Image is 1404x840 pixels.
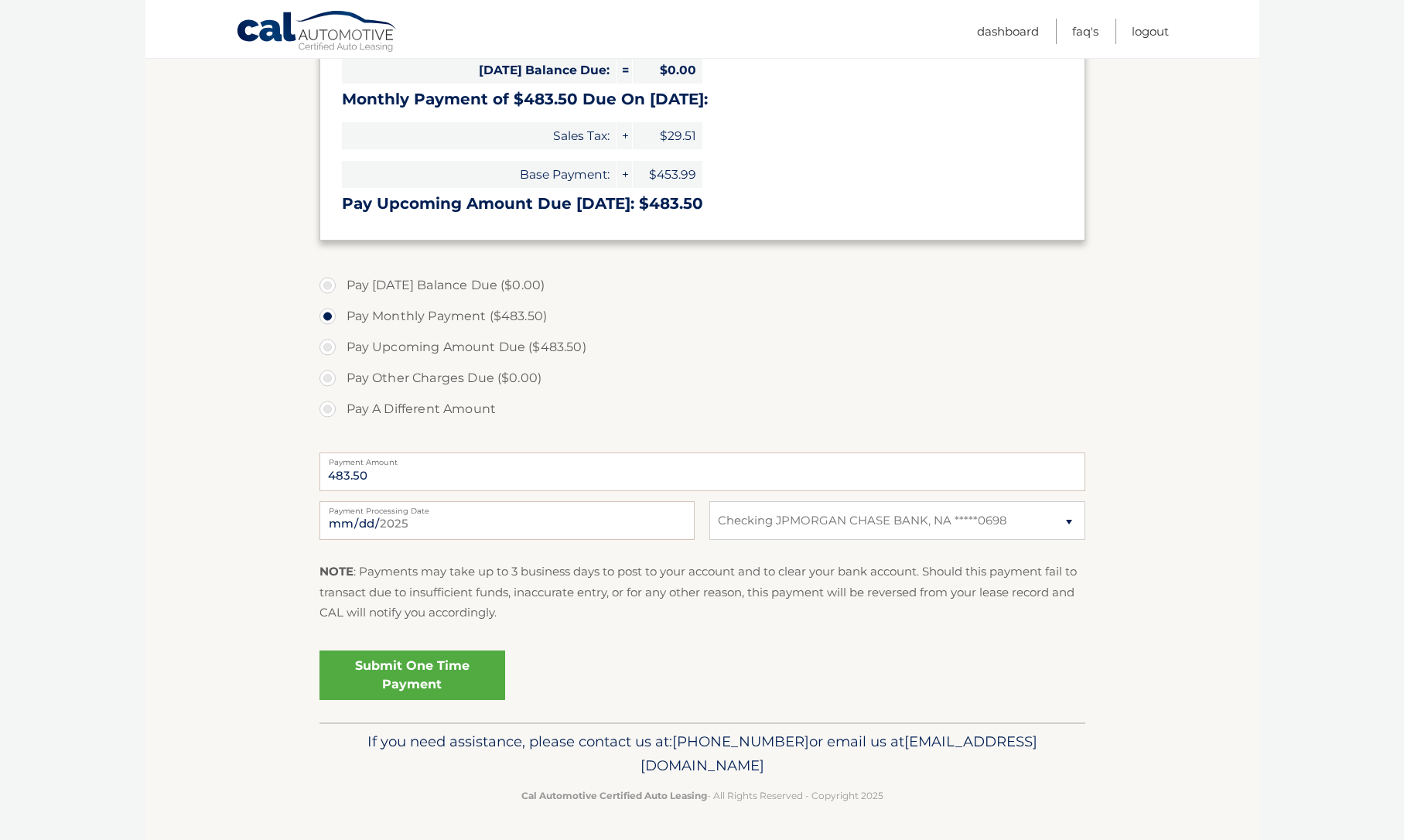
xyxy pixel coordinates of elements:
[342,90,1063,109] h3: Monthly Payment of $483.50 Due On [DATE]:
[319,301,1085,332] label: Pay Monthly Payment ($483.50)
[319,501,695,514] label: Payment Processing Date
[319,564,354,579] strong: NOTE
[617,161,632,188] span: +
[319,452,1085,465] label: Payment Amount
[633,161,702,188] span: $453.99
[330,729,1075,779] p: If you need assistance, please contact us at: or email us at
[319,270,1085,301] label: Pay [DATE] Balance Due ($0.00)
[617,56,632,84] span: =
[1132,19,1169,44] a: Logout
[633,122,702,149] span: $29.51
[342,122,616,149] span: Sales Tax:
[672,732,809,750] span: [PHONE_NUMBER]
[977,19,1039,44] a: Dashboard
[617,122,632,149] span: +
[319,394,1085,425] label: Pay A Different Amount
[319,650,505,700] a: Submit One Time Payment
[319,452,1085,491] input: Payment Amount
[342,194,1063,213] h3: Pay Upcoming Amount Due [DATE]: $483.50
[1072,19,1098,44] a: FAQ's
[236,10,398,55] a: Cal Automotive
[319,562,1085,623] p: : Payments may take up to 3 business days to post to your account and to clear your bank account....
[319,363,1085,394] label: Pay Other Charges Due ($0.00)
[342,161,616,188] span: Base Payment:
[342,56,616,84] span: [DATE] Balance Due:
[319,332,1085,363] label: Pay Upcoming Amount Due ($483.50)
[633,56,702,84] span: $0.00
[319,501,695,540] input: Payment Date
[330,787,1075,804] p: - All Rights Reserved - Copyright 2025
[521,790,707,801] strong: Cal Automotive Certified Auto Leasing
